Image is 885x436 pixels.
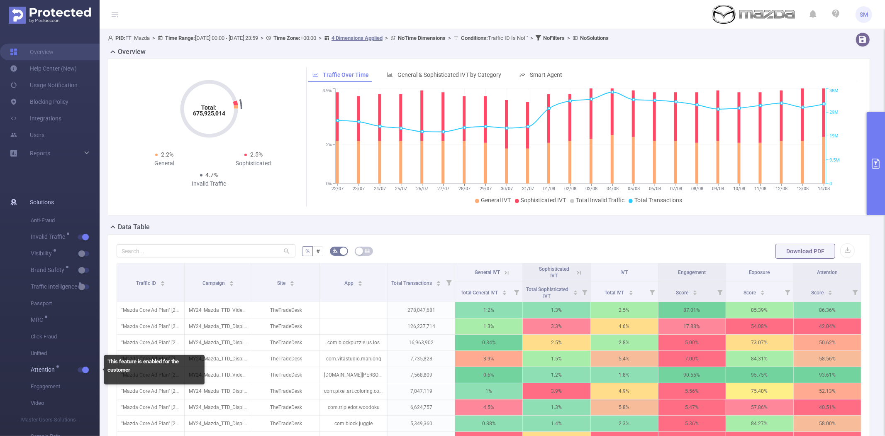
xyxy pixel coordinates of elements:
[670,186,682,191] tspan: 07/08
[31,367,58,372] span: Attention
[817,269,838,275] span: Attention
[658,302,726,318] p: 87.01 %
[31,317,46,323] span: MRC
[117,416,184,431] p: "Mazda Core Ad Plan" [28013]
[193,110,225,117] tspan: 675,925,014
[579,282,590,302] i: Filter menu
[388,318,455,334] p: 126,237,714
[760,289,765,294] div: Sort
[527,287,569,299] span: Total Sophisticated IVT
[693,292,697,294] i: icon: caret-down
[714,282,726,302] i: Filter menu
[502,289,507,294] div: Sort
[634,197,682,203] span: Total Transactions
[31,267,67,273] span: Brand Safety
[333,248,338,253] i: icon: bg-colors
[108,35,115,41] i: icon: user
[475,269,500,275] span: General IVT
[258,35,266,41] span: >
[252,383,319,399] p: TheTradeDesk
[387,72,393,78] i: icon: bar-chart
[391,280,433,286] span: Total Transactions
[676,290,690,296] span: Score
[229,283,234,285] i: icon: caret-down
[543,186,555,191] tspan: 01/08
[436,283,441,285] i: icon: caret-down
[388,383,455,399] p: 7,047,119
[455,416,522,431] p: 0.88%
[523,335,590,350] p: 2.5%
[252,302,319,318] p: TheTradeDesk
[160,279,165,284] div: Sort
[726,302,793,318] p: 85.39 %
[818,186,830,191] tspan: 14/08
[511,282,522,302] i: Filter menu
[629,289,633,291] i: icon: caret-up
[388,351,455,367] p: 7,735,828
[458,186,471,191] tspan: 28/07
[461,35,528,41] span: Traffic ID Is Not ''
[794,367,861,383] p: 93.61 %
[164,179,254,188] div: Invalid Traffic
[388,335,455,350] p: 16,963,902
[358,283,363,285] i: icon: caret-down
[649,186,661,191] tspan: 06/08
[501,186,513,191] tspan: 30/07
[658,351,726,367] p: 7.00 %
[521,197,566,203] span: Sophisticated IVT
[733,186,745,191] tspan: 10/08
[794,351,861,367] p: 58.56 %
[185,367,252,383] p: MY24_Mazda_TTD_Video_Offers [231124]
[290,279,295,282] i: icon: caret-up
[543,35,565,41] b: No Filters
[573,292,578,294] i: icon: caret-down
[523,318,590,334] p: 3.3%
[591,302,658,318] p: 2.5%
[31,345,100,362] span: Unified
[31,328,100,345] span: Click Fraud
[117,335,184,350] p: "Mazda Core Ad Plan" [28013]
[829,134,839,139] tspan: 19M
[455,367,522,383] p: 0.6%
[829,88,839,94] tspan: 38M
[607,186,619,191] tspan: 04/08
[564,186,576,191] tspan: 02/08
[31,284,80,289] span: Traffic Intelligence
[388,399,455,415] p: 6,624,757
[388,367,455,383] p: 7,568,809
[726,399,793,415] p: 57.86 %
[749,269,770,275] span: Exposure
[726,318,793,334] p: 54.08 %
[502,292,507,294] i: icon: caret-down
[395,186,407,191] tspan: 25/07
[161,151,173,158] span: 2.2%
[383,35,390,41] span: >
[658,318,726,334] p: 17.88 %
[320,399,387,415] p: com.tripledot.woodoku
[398,35,446,41] b: No Time Dimensions
[530,71,562,78] span: Smart Agent
[658,399,726,415] p: 5.47 %
[523,383,590,399] p: 3.9%
[202,280,226,286] span: Campaign
[397,71,501,78] span: General & Sophisticated IVT by Category
[320,383,387,399] p: com.pixel.art.coloring.color.number
[115,35,125,41] b: PID:
[185,416,252,431] p: MY24_Mazda_TTD_Display_Offers [235828]
[252,367,319,383] p: TheTradeDesk
[829,181,832,186] tspan: 0
[326,181,332,186] tspan: 0%
[828,292,833,294] i: icon: caret-down
[31,395,100,412] span: Video
[455,351,522,367] p: 3.9%
[10,77,78,93] a: Usage Notification
[229,279,234,284] div: Sort
[316,248,320,255] span: #
[591,399,658,415] p: 5.8%
[794,318,861,334] p: 42.04 %
[794,383,861,399] p: 52.13 %
[252,416,319,431] p: TheTradeDesk
[165,35,195,41] b: Time Range:
[10,127,44,143] a: Users
[365,248,370,253] i: icon: table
